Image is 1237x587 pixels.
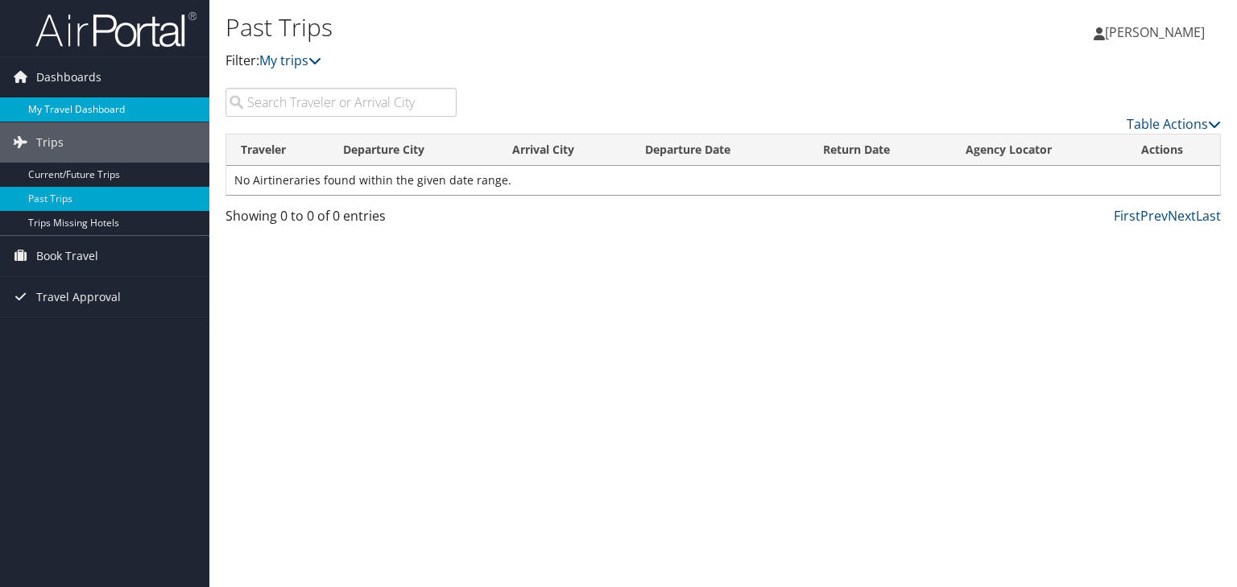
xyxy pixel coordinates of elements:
[36,122,64,163] span: Trips
[951,134,1126,166] th: Agency Locator: activate to sort column ascending
[1114,207,1140,225] a: First
[631,134,809,166] th: Departure Date: activate to sort column ascending
[225,88,457,117] input: Search Traveler or Arrival City
[1140,207,1168,225] a: Prev
[1094,8,1221,56] a: [PERSON_NAME]
[809,134,951,166] th: Return Date: activate to sort column ascending
[259,52,321,69] a: My trips
[226,134,329,166] th: Traveler: activate to sort column ascending
[36,57,101,97] span: Dashboards
[1105,23,1205,41] span: [PERSON_NAME]
[225,51,889,72] p: Filter:
[226,166,1220,195] td: No Airtineraries found within the given date range.
[225,206,457,234] div: Showing 0 to 0 of 0 entries
[1196,207,1221,225] a: Last
[1168,207,1196,225] a: Next
[36,236,98,276] span: Book Travel
[1127,115,1221,133] a: Table Actions
[225,10,889,44] h1: Past Trips
[1127,134,1220,166] th: Actions
[498,134,631,166] th: Arrival City: activate to sort column ascending
[35,10,197,48] img: airportal-logo.png
[36,277,121,317] span: Travel Approval
[329,134,498,166] th: Departure City: activate to sort column ascending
